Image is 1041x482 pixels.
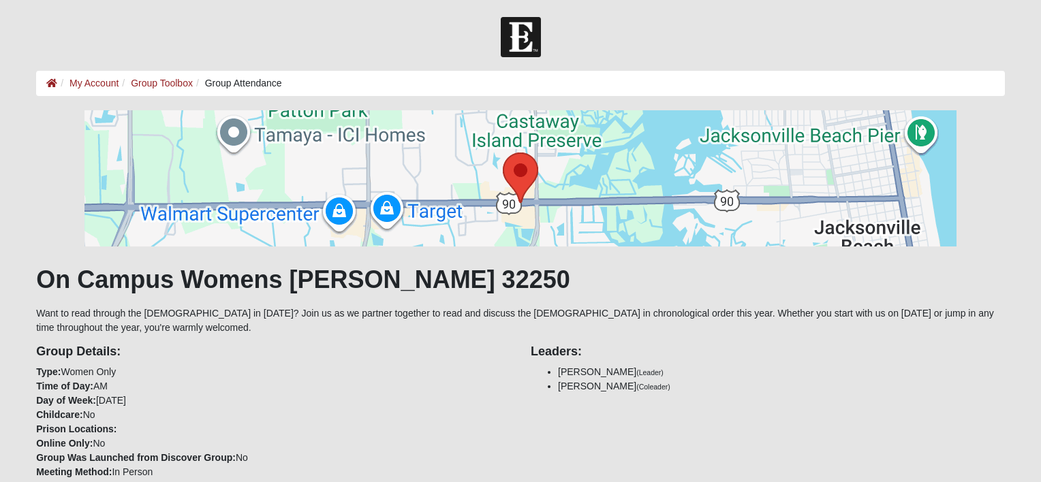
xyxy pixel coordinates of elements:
strong: Prison Locations: [36,423,116,434]
strong: Time of Day: [36,381,93,391]
strong: Day of Week: [36,395,96,406]
strong: Group Was Launched from Discover Group: [36,452,236,463]
a: My Account [69,78,119,89]
h1: On Campus Womens [PERSON_NAME] 32250 [36,265,1005,294]
img: Church of Eleven22 Logo [501,17,541,57]
a: Group Toolbox [131,78,193,89]
small: (Coleader) [636,383,670,391]
li: Group Attendance [193,76,282,91]
h4: Leaders: [531,344,1005,359]
small: (Leader) [636,368,664,376]
strong: Childcare: [36,409,82,420]
strong: Type: [36,366,61,377]
h4: Group Details: [36,344,510,359]
strong: Online Only: [36,438,93,449]
li: [PERSON_NAME] [558,379,1005,393]
li: [PERSON_NAME] [558,365,1005,379]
